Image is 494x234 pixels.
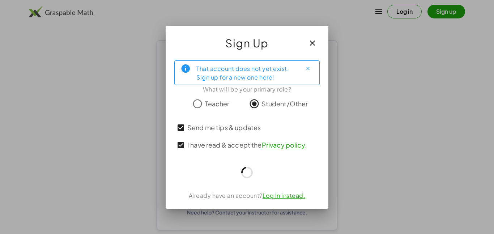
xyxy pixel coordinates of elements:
span: Student/Other [261,99,308,109]
span: Teacher [205,99,229,109]
button: Close [302,63,314,75]
a: Log In instead. [263,192,306,199]
span: I have read & accept the . [187,140,307,150]
a: Privacy policy [262,141,305,149]
span: Send me tips & updates [187,123,261,132]
div: That account does not yet exist. Sign up for a new one here! [196,64,296,82]
span: Sign Up [225,34,269,52]
div: Already have an account? [174,191,320,200]
div: What will be your primary role? [174,85,320,94]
